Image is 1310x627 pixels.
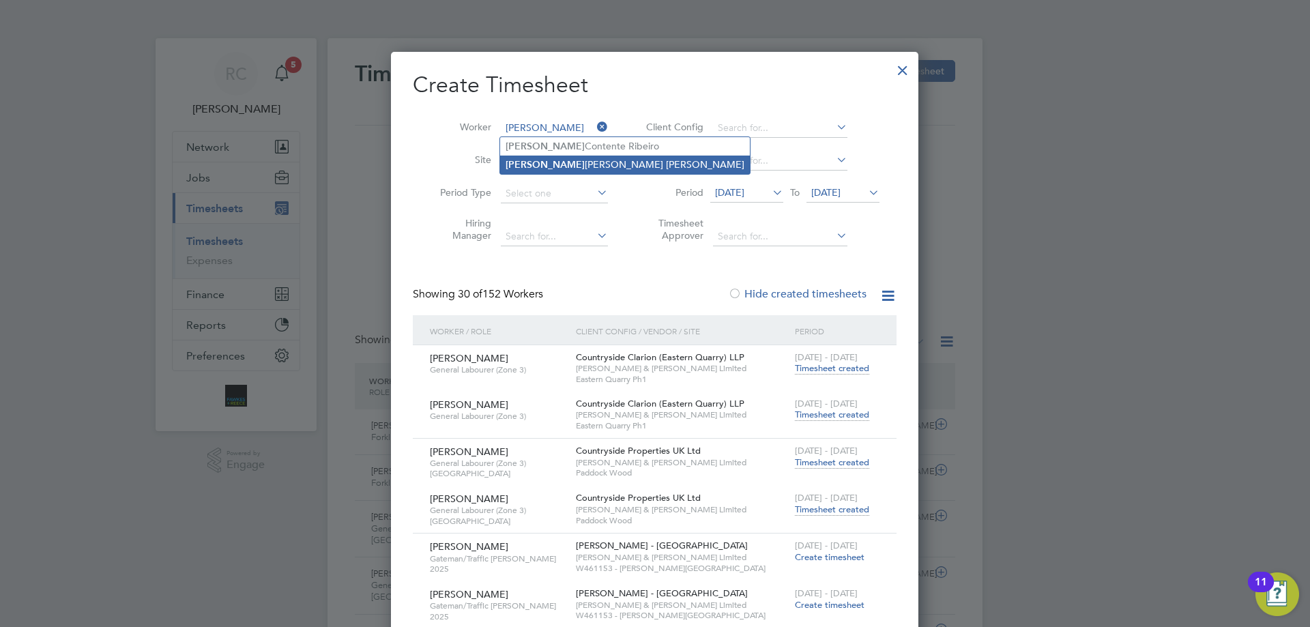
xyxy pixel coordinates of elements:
[576,374,788,385] span: Eastern Quarry Ph1
[795,445,858,456] span: [DATE] - [DATE]
[795,587,858,599] span: [DATE] - [DATE]
[576,363,788,374] span: [PERSON_NAME] & [PERSON_NAME] Limited
[795,504,869,516] span: Timesheet created
[576,492,701,504] span: Countryside Properties UK Ltd
[430,398,508,411] span: [PERSON_NAME]
[572,315,791,347] div: Client Config / Vendor / Site
[795,456,869,469] span: Timesheet created
[795,599,864,611] span: Create timesheet
[713,151,847,171] input: Search for...
[430,588,508,600] span: [PERSON_NAME]
[795,398,858,409] span: [DATE] - [DATE]
[430,493,508,505] span: [PERSON_NAME]
[506,141,585,152] b: [PERSON_NAME]
[576,540,748,551] span: [PERSON_NAME] - [GEOGRAPHIC_DATA]
[426,315,572,347] div: Worker / Role
[430,505,566,526] span: General Labourer (Zone 3) [GEOGRAPHIC_DATA]
[576,600,788,611] span: [PERSON_NAME] & [PERSON_NAME] Limited
[786,184,804,201] span: To
[430,121,491,133] label: Worker
[713,119,847,138] input: Search for...
[430,154,491,166] label: Site
[413,71,897,100] h2: Create Timesheet
[430,458,566,479] span: General Labourer (Zone 3) [GEOGRAPHIC_DATA]
[715,186,744,199] span: [DATE]
[795,351,858,363] span: [DATE] - [DATE]
[501,227,608,246] input: Search for...
[430,411,566,422] span: General Labourer (Zone 3)
[576,398,744,409] span: Countryside Clarion (Eastern Quarry) LLP
[576,420,788,431] span: Eastern Quarry Ph1
[811,186,841,199] span: [DATE]
[576,587,748,599] span: [PERSON_NAME] - [GEOGRAPHIC_DATA]
[728,287,867,301] label: Hide created timesheets
[791,315,883,347] div: Period
[576,409,788,420] span: [PERSON_NAME] & [PERSON_NAME] Limited
[713,227,847,246] input: Search for...
[430,352,508,364] span: [PERSON_NAME]
[1255,582,1267,600] div: 11
[430,600,566,622] span: Gateman/Traffic [PERSON_NAME] 2025
[413,287,546,302] div: Showing
[795,540,858,551] span: [DATE] - [DATE]
[430,364,566,375] span: General Labourer (Zone 3)
[642,186,703,199] label: Period
[500,137,750,156] li: Contente Ribeiro
[430,186,491,199] label: Period Type
[430,217,491,242] label: Hiring Manager
[576,515,788,526] span: Paddock Wood
[795,551,864,563] span: Create timesheet
[576,610,788,621] span: W461153 - [PERSON_NAME][GEOGRAPHIC_DATA]
[500,156,750,174] li: [PERSON_NAME] [PERSON_NAME]
[430,540,508,553] span: [PERSON_NAME]
[458,287,543,301] span: 152 Workers
[795,492,858,504] span: [DATE] - [DATE]
[501,184,608,203] input: Select one
[642,217,703,242] label: Timesheet Approver
[576,445,701,456] span: Countryside Properties UK Ltd
[430,446,508,458] span: [PERSON_NAME]
[1255,572,1299,616] button: Open Resource Center, 11 new notifications
[576,467,788,478] span: Paddock Wood
[458,287,482,301] span: 30 of
[795,409,869,421] span: Timesheet created
[642,121,703,133] label: Client Config
[576,563,788,574] span: W461153 - [PERSON_NAME][GEOGRAPHIC_DATA]
[576,552,788,563] span: [PERSON_NAME] & [PERSON_NAME] Limited
[576,457,788,468] span: [PERSON_NAME] & [PERSON_NAME] Limited
[506,159,585,171] b: [PERSON_NAME]
[576,504,788,515] span: [PERSON_NAME] & [PERSON_NAME] Limited
[576,351,744,363] span: Countryside Clarion (Eastern Quarry) LLP
[795,362,869,375] span: Timesheet created
[501,119,608,138] input: Search for...
[430,553,566,574] span: Gateman/Traffic [PERSON_NAME] 2025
